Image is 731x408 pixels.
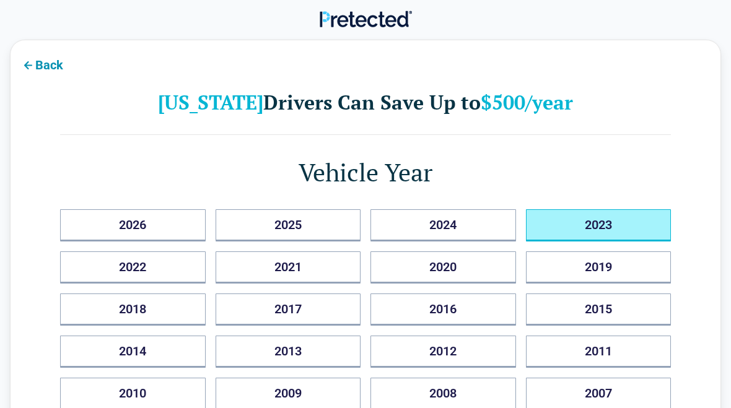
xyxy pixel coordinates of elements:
[60,209,206,241] button: 2026
[370,209,516,241] button: 2024
[60,336,206,368] button: 2014
[370,293,516,326] button: 2016
[216,251,361,284] button: 2021
[60,155,671,189] h1: Vehicle Year
[526,209,672,241] button: 2023
[158,89,263,115] b: [US_STATE]
[216,336,361,368] button: 2013
[60,293,206,326] button: 2018
[60,90,671,115] h2: Drivers Can Save Up to
[370,251,516,284] button: 2020
[526,251,672,284] button: 2019
[60,251,206,284] button: 2022
[216,293,361,326] button: 2017
[481,89,573,115] b: $500/year
[526,336,672,368] button: 2011
[11,50,73,78] button: Back
[370,336,516,368] button: 2012
[216,209,361,241] button: 2025
[526,293,672,326] button: 2015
